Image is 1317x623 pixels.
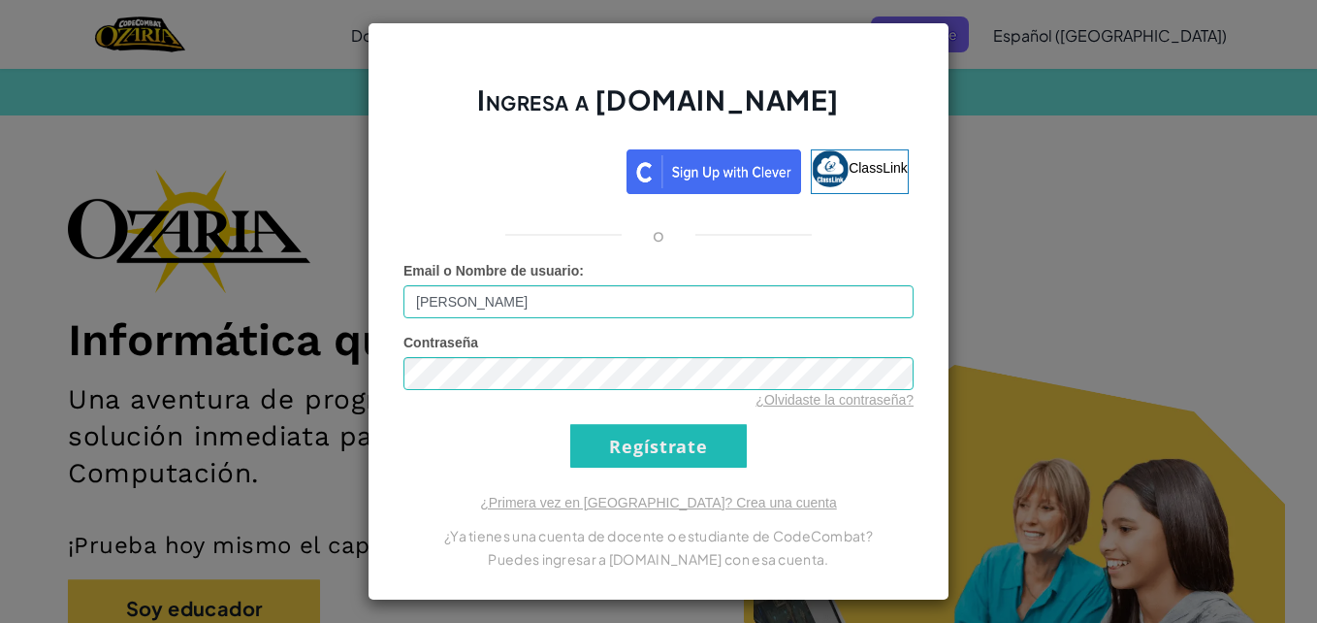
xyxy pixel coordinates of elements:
a: ¿Primera vez en [GEOGRAPHIC_DATA]? Crea una cuenta [480,495,837,510]
span: Contraseña [403,335,478,350]
p: ¿Ya tienes una cuenta de docente o estudiante de CodeCombat? [403,524,914,547]
span: ClassLink [849,160,908,176]
a: ¿Olvidaste la contraseña? [755,392,914,408]
img: classlink-logo-small.png [812,150,849,187]
img: clever_sso_button@2x.png [626,149,801,194]
input: Regístrate [570,424,747,468]
span: Email o Nombre de usuario [403,263,579,279]
label: : [403,261,584,280]
p: o [653,223,664,246]
iframe: Sign in with Google Button [399,148,626,190]
p: Puedes ingresar a [DOMAIN_NAME] con esa cuenta. [403,547,914,571]
h2: Ingresa a [DOMAIN_NAME] [403,82,914,138]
